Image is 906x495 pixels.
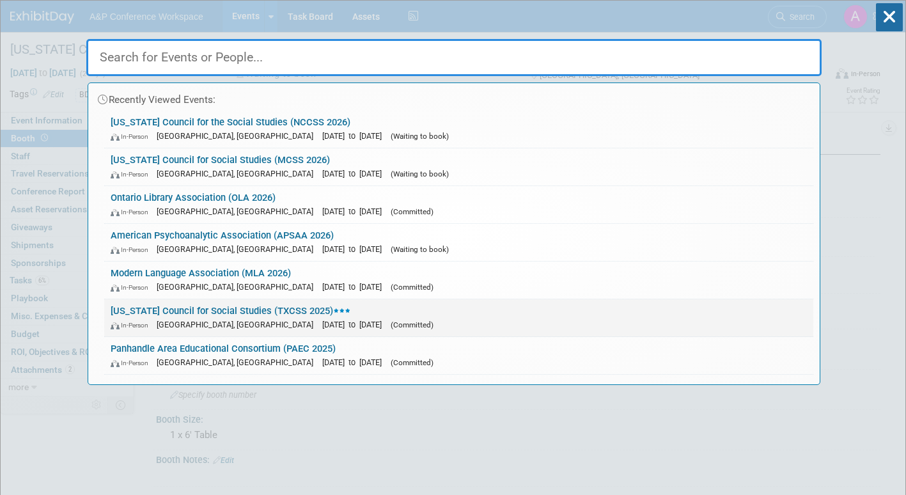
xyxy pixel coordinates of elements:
[391,207,433,216] span: (Committed)
[322,244,388,254] span: [DATE] to [DATE]
[391,283,433,292] span: (Committed)
[86,39,822,76] input: Search for Events or People...
[391,245,449,254] span: (Waiting to book)
[111,359,154,367] span: In-Person
[391,169,449,178] span: (Waiting to book)
[391,320,433,329] span: (Committed)
[104,186,813,223] a: Ontario Library Association (OLA 2026) In-Person [GEOGRAPHIC_DATA], [GEOGRAPHIC_DATA] [DATE] to [...
[104,262,813,299] a: Modern Language Association (MLA 2026) In-Person [GEOGRAPHIC_DATA], [GEOGRAPHIC_DATA] [DATE] to [...
[104,337,813,374] a: Panhandle Area Educational Consortium (PAEC 2025) In-Person [GEOGRAPHIC_DATA], [GEOGRAPHIC_DATA] ...
[157,282,320,292] span: [GEOGRAPHIC_DATA], [GEOGRAPHIC_DATA]
[111,208,154,216] span: In-Person
[104,111,813,148] a: [US_STATE] Council for the Social Studies (NCCSS 2026) In-Person [GEOGRAPHIC_DATA], [GEOGRAPHIC_D...
[104,224,813,261] a: American Psychoanalytic Association (APSAA 2026) In-Person [GEOGRAPHIC_DATA], [GEOGRAPHIC_DATA] [...
[322,357,388,367] span: [DATE] to [DATE]
[104,148,813,185] a: [US_STATE] Council for Social Studies (MCSS 2026) In-Person [GEOGRAPHIC_DATA], [GEOGRAPHIC_DATA] ...
[104,299,813,336] a: [US_STATE] Council for Social Studies (TXCSS 2025) In-Person [GEOGRAPHIC_DATA], [GEOGRAPHIC_DATA]...
[111,170,154,178] span: In-Person
[157,169,320,178] span: [GEOGRAPHIC_DATA], [GEOGRAPHIC_DATA]
[322,282,388,292] span: [DATE] to [DATE]
[157,357,320,367] span: [GEOGRAPHIC_DATA], [GEOGRAPHIC_DATA]
[391,132,449,141] span: (Waiting to book)
[157,244,320,254] span: [GEOGRAPHIC_DATA], [GEOGRAPHIC_DATA]
[322,169,388,178] span: [DATE] to [DATE]
[322,131,388,141] span: [DATE] to [DATE]
[391,358,433,367] span: (Committed)
[95,83,813,111] div: Recently Viewed Events:
[157,207,320,216] span: [GEOGRAPHIC_DATA], [GEOGRAPHIC_DATA]
[322,320,388,329] span: [DATE] to [DATE]
[111,246,154,254] span: In-Person
[111,132,154,141] span: In-Person
[111,283,154,292] span: In-Person
[157,320,320,329] span: [GEOGRAPHIC_DATA], [GEOGRAPHIC_DATA]
[111,321,154,329] span: In-Person
[157,131,320,141] span: [GEOGRAPHIC_DATA], [GEOGRAPHIC_DATA]
[322,207,388,216] span: [DATE] to [DATE]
